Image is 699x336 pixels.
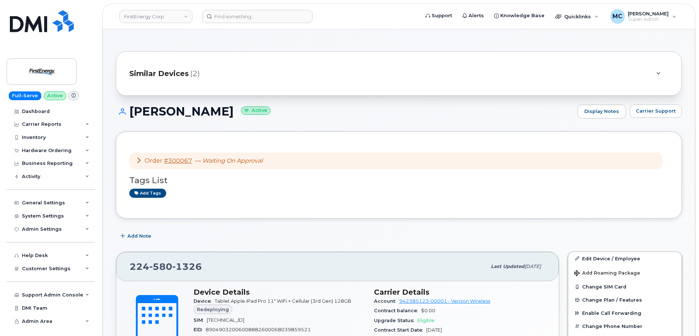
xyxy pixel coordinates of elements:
[129,68,189,79] span: Similar Devices
[127,233,151,239] span: Add Note
[116,230,157,243] button: Add Note
[667,304,694,331] iframe: Messenger Launcher
[207,317,244,323] span: [TECHNICAL_ID]
[374,298,399,304] span: Account
[129,189,166,198] a: Add tags
[116,105,574,118] h1: [PERSON_NAME]
[190,68,200,79] span: (2)
[568,265,681,280] button: Add Roaming Package
[130,261,202,272] span: 224
[206,327,311,332] span: 89049032006008882600068039859521
[129,176,668,185] h3: Tags List
[577,105,626,118] a: Display Notes
[194,317,207,323] span: SIM
[164,157,192,164] a: #300067
[374,318,417,323] span: Upgrade Status
[417,318,435,323] span: Eligible
[582,297,642,303] span: Change Plan / Features
[426,327,442,333] span: [DATE]
[374,288,546,297] h3: Carrier Details
[195,157,263,164] span: —
[574,270,640,277] span: Add Roaming Package
[630,105,682,118] button: Carrier Support
[568,320,681,333] button: Change Phone Number
[197,306,229,313] span: Redeploying
[172,261,202,272] span: 1326
[374,327,426,333] span: Contract Start Date
[568,306,681,320] button: Enable Call Forwarding
[202,157,263,164] em: Waiting On Approval
[241,106,271,115] small: Active
[194,298,215,304] span: Device
[582,310,641,316] span: Enable Call Forwarding
[421,308,435,313] span: $0.00
[491,264,524,269] span: Last updated
[568,293,681,306] button: Change Plan / Features
[636,107,676,114] span: Carrier Support
[568,252,681,265] a: Edit Device / Employee
[215,298,351,304] span: Tablet Apple iPad Pro 11" WiFi + Cellular (3rd Gen) 128GB
[194,288,365,297] h3: Device Details
[524,264,541,269] span: [DATE]
[399,298,490,304] a: 942385123-00001 - Verizon Wireless
[194,327,206,332] span: EID
[149,261,172,272] span: 580
[568,280,681,293] button: Change SIM Card
[145,157,163,164] span: Order
[374,308,421,313] span: Contract balance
